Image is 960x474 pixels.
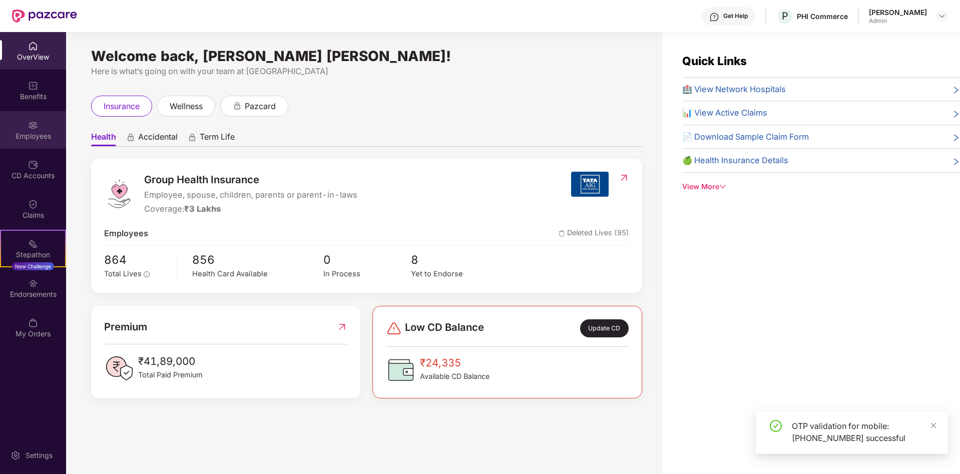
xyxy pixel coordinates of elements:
span: Deleted Lives (95) [559,227,629,240]
div: In Process [323,268,411,280]
img: svg+xml;base64,PHN2ZyBpZD0iRW1wbG95ZWVzIiB4bWxucz0iaHR0cDovL3d3dy53My5vcmcvMjAwMC9zdmciIHdpZHRoPS... [28,120,38,130]
span: ₹41,89,000 [138,353,203,369]
img: svg+xml;base64,PHN2ZyBpZD0iTXlfT3JkZXJzIiBkYXRhLW5hbWU9Ik15IE9yZGVycyIgeG1sbnM9Imh0dHA6Ly93d3cudz... [28,318,38,328]
div: [PERSON_NAME] [869,8,927,17]
span: 📊 View Active Claims [682,107,767,120]
img: RedirectIcon [619,173,629,183]
img: CDBalanceIcon [386,355,416,385]
span: 0 [323,251,411,269]
img: RedirectIcon [337,319,347,335]
img: svg+xml;base64,PHN2ZyBpZD0iQmVuZWZpdHMiIHhtbG5zPSJodHRwOi8vd3d3LnczLm9yZy8yMDAwL3N2ZyIgd2lkdGg9Ij... [28,81,38,91]
span: Total Paid Premium [138,369,203,380]
div: Update CD [580,319,629,337]
span: ₹3 Lakhs [184,204,221,214]
img: insurerIcon [571,172,609,197]
span: wellness [170,100,203,113]
img: svg+xml;base64,PHN2ZyBpZD0iQ0RfQWNjb3VudHMiIGRhdGEtbmFtZT0iQ0QgQWNjb3VudHMiIHhtbG5zPSJodHRwOi8vd3... [28,160,38,170]
div: Health Card Available [192,268,323,280]
img: svg+xml;base64,PHN2ZyBpZD0iU2V0dGluZy0yMHgyMCIgeG1sbnM9Imh0dHA6Ly93d3cudzMub3JnLzIwMDAvc3ZnIiB3aW... [11,450,21,460]
span: Available CD Balance [420,371,490,382]
img: New Pazcare Logo [12,10,77,23]
div: Here is what’s going on with your team at [GEOGRAPHIC_DATA] [91,65,642,78]
span: close [930,422,937,429]
span: check-circle [770,420,782,432]
span: 864 [104,251,170,269]
span: 856 [192,251,323,269]
img: svg+xml;base64,PHN2ZyBpZD0iRGFuZ2VyLTMyeDMyIiB4bWxucz0iaHR0cDovL3d3dy53My5vcmcvMjAwMC9zdmciIHdpZH... [386,320,402,336]
span: Accidental [138,132,178,146]
img: logo [104,179,134,209]
span: Quick Links [682,54,747,68]
span: Premium [104,319,147,335]
div: PHI Commerce [797,12,848,21]
img: svg+xml;base64,PHN2ZyB4bWxucz0iaHR0cDovL3d3dy53My5vcmcvMjAwMC9zdmciIHdpZHRoPSIyMSIgaGVpZ2h0PSIyMC... [28,239,38,249]
img: svg+xml;base64,PHN2ZyBpZD0iQ2xhaW0iIHhtbG5zPSJodHRwOi8vd3d3LnczLm9yZy8yMDAwL3N2ZyIgd2lkdGg9IjIwIi... [28,199,38,209]
span: Employees [104,227,148,240]
span: Group Health Insurance [144,172,357,188]
div: Coverage: [144,203,357,216]
span: info-circle [144,271,150,277]
span: Total Lives [104,269,142,278]
span: P [782,10,788,22]
div: Stepathon [1,250,65,260]
span: ₹24,335 [420,355,490,371]
span: down [719,183,726,190]
div: OTP validation for mobile: [PHONE_NUMBER] successful [792,420,936,444]
div: Welcome back, [PERSON_NAME] [PERSON_NAME]! [91,52,642,60]
span: Term Life [200,132,235,146]
span: right [952,133,960,144]
div: Settings [23,450,56,460]
span: 8 [411,251,499,269]
span: 📄 Download Sample Claim Form [682,131,809,144]
span: insurance [104,100,140,113]
img: svg+xml;base64,PHN2ZyBpZD0iRHJvcGRvd24tMzJ4MzIiIHhtbG5zPSJodHRwOi8vd3d3LnczLm9yZy8yMDAwL3N2ZyIgd2... [938,12,946,20]
img: svg+xml;base64,PHN2ZyBpZD0iRW5kb3JzZW1lbnRzIiB4bWxucz0iaHR0cDovL3d3dy53My5vcmcvMjAwMC9zdmciIHdpZH... [28,278,38,288]
span: 🏥 View Network Hospitals [682,83,786,96]
div: Admin [869,17,927,25]
div: View More [682,181,960,192]
span: 🍏 Health Insurance Details [682,154,788,167]
div: Get Help [723,12,748,20]
img: deleteIcon [559,230,565,237]
div: New Challenge [12,262,54,270]
div: Yet to Endorse [411,268,499,280]
div: animation [188,133,197,142]
span: Health [91,132,116,146]
img: svg+xml;base64,PHN2ZyBpZD0iSG9tZSIgeG1sbnM9Imh0dHA6Ly93d3cudzMub3JnLzIwMDAvc3ZnIiB3aWR0aD0iMjAiIG... [28,41,38,51]
div: animation [233,101,242,110]
div: animation [126,133,135,142]
span: right [952,85,960,96]
span: Employee, spouse, children, parents or parent-in-laws [144,189,357,202]
span: right [952,109,960,120]
img: PaidPremiumIcon [104,353,134,383]
span: Low CD Balance [405,319,484,337]
img: svg+xml;base64,PHN2ZyBpZD0iSGVscC0zMngzMiIgeG1sbnM9Imh0dHA6Ly93d3cudzMub3JnLzIwMDAvc3ZnIiB3aWR0aD... [709,12,719,22]
span: right [952,156,960,167]
span: pazcard [245,100,276,113]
